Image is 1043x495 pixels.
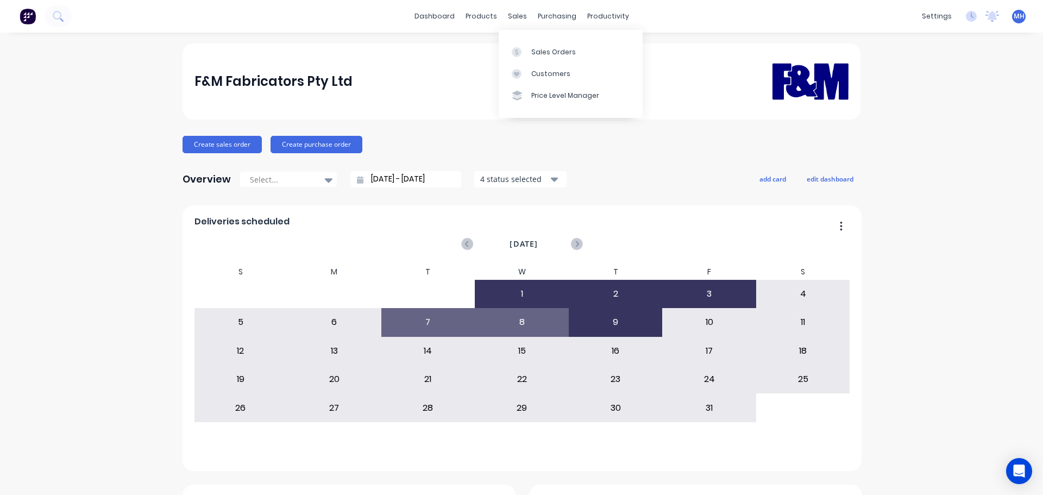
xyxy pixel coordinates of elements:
[475,366,568,393] div: 22
[480,173,549,185] div: 4 status selected
[475,264,569,280] div: W
[532,8,582,24] div: purchasing
[475,394,568,421] div: 29
[569,394,662,421] div: 30
[916,8,957,24] div: settings
[382,394,475,421] div: 28
[475,309,568,336] div: 8
[800,172,860,186] button: edit dashboard
[569,280,662,308] div: 2
[663,280,756,308] div: 3
[1014,11,1025,21] span: MH
[474,171,567,187] button: 4 status selected
[569,264,663,280] div: T
[194,337,287,365] div: 12
[582,8,634,24] div: productivity
[663,366,756,393] div: 24
[271,136,362,153] button: Create purchase order
[409,8,460,24] a: dashboard
[569,309,662,336] div: 9
[20,8,36,24] img: Factory
[757,280,850,308] div: 4
[460,8,502,24] div: products
[382,337,475,365] div: 14
[288,366,381,393] div: 20
[662,264,756,280] div: F
[757,337,850,365] div: 18
[757,309,850,336] div: 11
[663,394,756,421] div: 31
[663,337,756,365] div: 17
[287,264,381,280] div: M
[194,215,290,228] span: Deliveries scheduled
[510,238,538,250] span: [DATE]
[381,264,475,280] div: T
[288,394,381,421] div: 27
[499,63,643,85] a: Customers
[288,309,381,336] div: 6
[382,366,475,393] div: 21
[756,264,850,280] div: S
[531,69,570,79] div: Customers
[288,337,381,365] div: 13
[183,136,262,153] button: Create sales order
[569,366,662,393] div: 23
[531,91,599,101] div: Price Level Manager
[502,8,532,24] div: sales
[772,47,849,115] img: F&M Fabricators Pty Ltd
[382,309,475,336] div: 7
[194,309,287,336] div: 5
[194,394,287,421] div: 26
[475,337,568,365] div: 15
[569,337,662,365] div: 16
[663,309,756,336] div: 10
[475,280,568,308] div: 1
[499,85,643,106] a: Price Level Manager
[1006,458,1032,484] div: Open Intercom Messenger
[194,264,288,280] div: S
[752,172,793,186] button: add card
[531,47,576,57] div: Sales Orders
[183,168,231,190] div: Overview
[194,366,287,393] div: 19
[499,41,643,62] a: Sales Orders
[757,366,850,393] div: 25
[194,71,353,92] div: F&M Fabricators Pty Ltd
